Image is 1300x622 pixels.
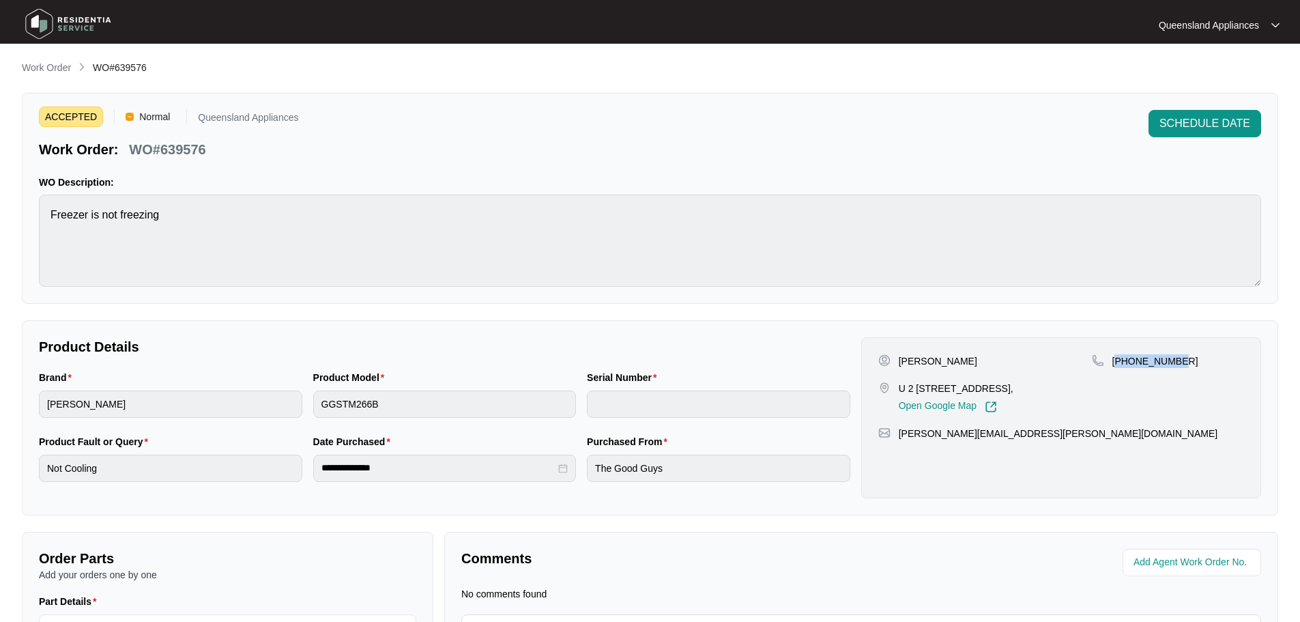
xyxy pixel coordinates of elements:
label: Purchased From [587,435,673,449]
p: No comments found [461,587,547,601]
label: Product Model [313,371,390,384]
p: Queensland Appliances [198,113,298,127]
img: user-pin [878,354,891,367]
label: Product Fault or Query [39,435,154,449]
input: Date Purchased [321,461,556,475]
input: Product Model [313,391,577,418]
span: WO#639576 [93,62,147,73]
p: Work Order: [39,140,118,159]
button: SCHEDULE DATE [1149,110,1261,137]
input: Brand [39,391,302,418]
input: Product Fault or Query [39,455,302,482]
span: SCHEDULE DATE [1159,115,1250,132]
p: Add your orders one by one [39,568,416,582]
input: Serial Number [587,391,850,418]
textarea: Freezer is not freezing [39,195,1261,287]
input: Add Agent Work Order No. [1133,554,1253,571]
img: map-pin [878,382,891,394]
p: Product Details [39,337,850,356]
a: Open Google Map [899,401,997,413]
p: [PERSON_NAME][EMAIL_ADDRESS][PERSON_NAME][DOMAIN_NAME] [899,427,1218,440]
label: Part Details [39,595,102,608]
img: Vercel Logo [126,113,134,121]
img: Link-External [985,401,997,413]
img: map-pin [878,427,891,439]
a: Work Order [19,61,74,76]
p: [PHONE_NUMBER] [1112,354,1198,368]
label: Brand [39,371,77,384]
input: Purchased From [587,455,850,482]
img: map-pin [1092,354,1104,367]
img: residentia service logo [20,3,116,44]
p: U 2 [STREET_ADDRESS], [899,382,1013,395]
img: chevron-right [76,61,87,72]
p: WO Description: [39,175,1261,189]
label: Serial Number [587,371,662,384]
img: dropdown arrow [1271,22,1280,29]
p: Work Order [22,61,71,74]
span: ACCEPTED [39,107,103,127]
p: [PERSON_NAME] [899,354,977,368]
label: Date Purchased [313,435,396,449]
p: Queensland Appliances [1159,18,1259,32]
p: Order Parts [39,549,416,568]
p: Comments [461,549,852,568]
p: WO#639576 [129,140,205,159]
span: Normal [134,107,175,127]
